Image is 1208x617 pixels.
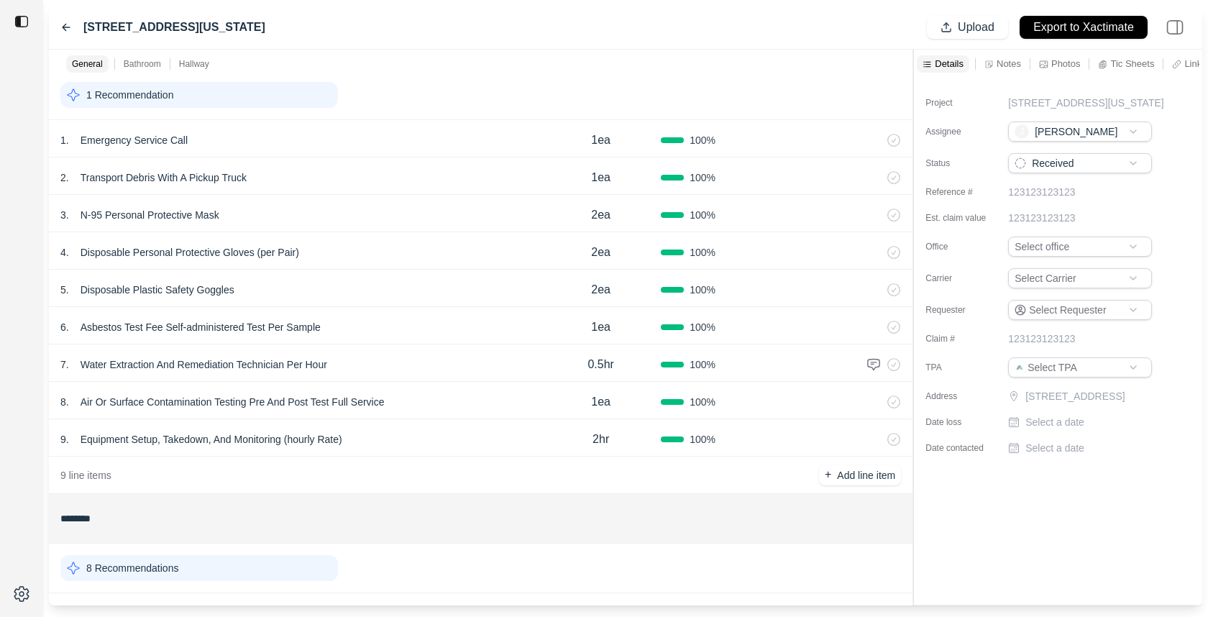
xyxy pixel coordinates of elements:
span: 100 % [690,170,715,185]
label: Assignee [925,126,997,137]
p: 9 line items [60,468,111,483]
p: Water Extraction And Remediation Technician Per Hour [75,355,333,375]
p: 3 . [60,208,69,222]
span: 100 % [690,133,715,147]
label: Requester [925,304,997,316]
p: Air Or Surface Contamination Testing Pre And Post Test Full Service [75,392,390,412]
p: 1 Recommendation [86,88,173,102]
p: [STREET_ADDRESS] [1025,389,1155,403]
span: 100 % [690,245,715,260]
p: 123123123123 [1008,211,1075,225]
p: [STREET_ADDRESS][US_STATE] [1008,96,1164,110]
p: Equipment Setup, Takedown, And Monitoring (hourly Rate) [75,429,348,449]
p: Photos [1051,58,1080,70]
label: [STREET_ADDRESS][US_STATE] [83,19,265,36]
label: Claim # [925,333,997,344]
label: Date contacted [925,442,997,454]
label: Project [925,97,997,109]
p: Details [935,58,964,70]
img: right-panel.svg [1159,12,1191,43]
p: 1 . [60,133,69,147]
p: 2hr [592,431,609,448]
p: 123123123123 [1008,332,1075,346]
p: Select a date [1025,441,1084,455]
label: Status [925,157,997,169]
p: Tic Sheets [1110,58,1154,70]
img: comment [866,357,881,372]
label: Date loss [925,416,997,428]
p: 0.5hr [587,356,613,373]
p: Asbestos Test Fee Self-administered Test Per Sample [75,317,326,337]
p: General [72,58,103,70]
p: Hallway [179,58,209,70]
p: 2ea [591,281,610,298]
span: 100 % [690,432,715,447]
p: 9 . [60,432,69,447]
p: 1ea [591,169,610,186]
p: 8 Recommendations [86,561,178,575]
p: Bathroom [124,58,161,70]
button: Upload [927,16,1008,39]
p: 1ea [591,132,610,149]
p: 2ea [591,206,610,224]
p: 5 . [60,283,69,297]
p: Export to Xactimate [1033,19,1134,36]
p: Disposable Plastic Safety Goggles [75,280,240,300]
span: 100 % [690,395,715,409]
span: 100 % [690,283,715,297]
p: Disposable Personal Protective Gloves (per Pair) [75,242,305,262]
p: 7 . [60,357,69,372]
p: Notes [997,58,1021,70]
p: 123123123123 [1008,185,1075,199]
p: Emergency Service Call [75,130,193,150]
label: Reference # [925,186,997,198]
p: 8 . [60,395,69,409]
label: Est. claim value [925,212,997,224]
label: Address [925,390,997,402]
span: 100 % [690,208,715,222]
img: toggle sidebar [14,14,29,29]
p: Links [1184,58,1206,70]
label: TPA [925,362,997,373]
button: Export to Xactimate [1020,16,1148,39]
p: N-95 Personal Protective Mask [75,205,225,225]
p: 1ea [591,393,610,411]
label: Office [925,241,997,252]
button: +Add line item [819,465,901,485]
p: 4 . [60,245,69,260]
label: Carrier [925,273,997,284]
p: 1ea [591,319,610,336]
p: Transport Debris With A Pickup Truck [75,168,252,188]
p: 2 . [60,170,69,185]
p: 2ea [591,244,610,261]
p: Upload [958,19,994,36]
span: 100 % [690,357,715,372]
p: Select a date [1025,415,1084,429]
p: + [825,467,831,483]
p: 6 . [60,320,69,334]
span: 100 % [690,320,715,334]
p: Add line item [837,468,895,483]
